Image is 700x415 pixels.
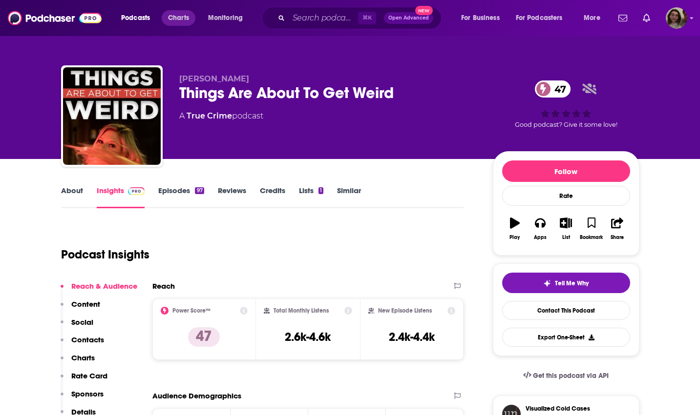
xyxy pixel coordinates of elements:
div: 47Good podcast? Give it some love! [493,74,639,135]
span: More [584,11,600,25]
a: Get this podcast via API [515,364,617,388]
a: Show notifications dropdown [639,10,654,26]
p: Charts [71,353,95,362]
span: Open Advanced [388,16,429,20]
h2: New Episode Listens [378,307,432,314]
a: Similar [337,186,361,208]
p: 47 [188,327,220,347]
span: For Podcasters [516,11,563,25]
a: InsightsPodchaser Pro [97,186,145,208]
div: Apps [534,235,547,240]
a: About [61,186,83,208]
button: Show profile menu [666,7,687,29]
img: Podchaser Pro [128,187,145,195]
button: open menu [454,10,512,26]
a: Reviews [218,186,246,208]
p: Social [71,317,93,327]
h3: Visualized Cold Cases [526,405,590,413]
span: 47 [545,80,571,98]
button: open menu [201,10,255,26]
span: Good podcast? Give it some love! [515,121,617,128]
span: ⌘ K [358,12,376,24]
h2: Reach [152,281,175,291]
h3: 2.4k-4.4k [389,330,435,344]
button: Content [61,299,100,317]
p: Content [71,299,100,309]
a: Charts [162,10,195,26]
a: Lists1 [299,186,323,208]
p: Contacts [71,335,104,344]
button: open menu [114,10,163,26]
button: Sponsors [61,389,104,407]
a: Credits [260,186,285,208]
button: Share [604,211,630,246]
div: Rate [502,186,630,206]
div: A podcast [179,110,263,122]
a: Episodes97 [158,186,204,208]
button: List [553,211,578,246]
span: Monitoring [208,11,243,25]
p: Reach & Audience [71,281,137,291]
span: Charts [168,11,189,25]
a: Contact This Podcast [502,301,630,320]
img: User Profile [666,7,687,29]
h2: Audience Demographics [152,391,241,400]
span: For Business [461,11,500,25]
span: Podcasts [121,11,150,25]
button: Follow [502,160,630,182]
div: Bookmark [580,235,603,240]
button: Apps [528,211,553,246]
button: Rate Card [61,371,107,389]
h1: Podcast Insights [61,247,149,262]
span: Tell Me Why [555,279,589,287]
h2: Power Score™ [172,307,211,314]
img: Podchaser - Follow, Share and Rate Podcasts [8,9,102,27]
div: Play [509,235,520,240]
img: tell me why sparkle [543,279,551,287]
img: Things Are About To Get Weird [63,67,161,165]
button: Bookmark [579,211,604,246]
button: Charts [61,353,95,371]
button: open menu [577,10,613,26]
div: 1 [318,187,323,194]
a: True Crime [187,111,232,120]
h3: 2.6k-4.6k [285,330,331,344]
button: Social [61,317,93,336]
span: New [415,6,433,15]
div: 97 [195,187,204,194]
a: Show notifications dropdown [615,10,631,26]
button: open menu [509,10,577,26]
h2: Total Monthly Listens [274,307,329,314]
button: Reach & Audience [61,281,137,299]
div: Search podcasts, credits, & more... [271,7,451,29]
span: Logged in as sophieauddy [666,7,687,29]
a: 47 [535,80,571,98]
div: List [562,235,570,240]
button: Contacts [61,335,104,353]
span: [PERSON_NAME] [179,74,249,83]
div: Share [611,235,624,240]
button: Play [502,211,528,246]
button: tell me why sparkleTell Me Why [502,273,630,293]
button: Open AdvancedNew [384,12,433,24]
input: Search podcasts, credits, & more... [289,10,358,26]
p: Rate Card [71,371,107,380]
p: Sponsors [71,389,104,398]
span: Get this podcast via API [533,372,609,380]
button: Export One-Sheet [502,328,630,347]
